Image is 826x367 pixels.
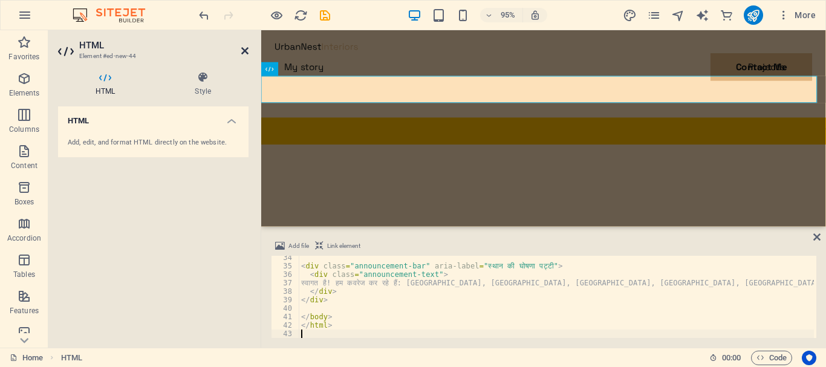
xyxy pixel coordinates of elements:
[272,304,300,313] div: 40
[671,8,685,22] i: Navigator
[11,161,37,171] p: Content
[317,8,332,22] button: save
[157,71,249,97] h4: Style
[294,8,308,22] i: Reload page
[79,51,224,62] h3: Element #ed-new-44
[10,351,43,365] a: Click to cancel selection. Double-click to open Pages
[197,8,211,22] button: undo
[79,40,249,51] h2: HTML
[288,239,309,253] span: Add file
[293,8,308,22] button: reload
[744,5,763,25] button: publish
[61,351,82,365] nav: breadcrumb
[318,8,332,22] i: Save (Ctrl+S)
[272,279,300,287] div: 37
[70,8,160,22] img: Editor Logo
[530,10,541,21] i: On resize automatically adjust zoom level to fit chosen device.
[272,262,300,270] div: 35
[751,351,792,365] button: Code
[15,197,34,207] p: Boxes
[269,8,284,22] button: Click here to leave preview mode and continue editing
[13,270,35,279] p: Tables
[313,239,362,253] button: Link element
[720,8,733,22] i: Commerce
[498,8,518,22] h6: 95%
[695,8,709,22] i: AI Writer
[746,8,760,22] i: Publish
[9,125,39,134] p: Columns
[9,88,40,98] p: Elements
[695,8,710,22] button: text_generator
[272,287,300,296] div: 38
[272,270,300,279] div: 36
[10,306,39,316] p: Features
[7,233,41,243] p: Accordion
[647,8,661,22] i: Pages (Ctrl+Alt+S)
[272,321,300,330] div: 42
[722,351,741,365] span: 00 00
[623,8,637,22] i: Design (Ctrl+Alt+Y)
[720,8,734,22] button: commerce
[671,8,686,22] button: navigator
[647,8,662,22] button: pages
[58,106,249,128] h4: HTML
[778,9,816,21] span: More
[730,353,732,362] span: :
[623,8,637,22] button: design
[58,71,157,97] h4: HTML
[756,351,787,365] span: Code
[8,52,39,62] p: Favorites
[480,8,523,22] button: 95%
[802,351,816,365] button: Usercentrics
[327,239,360,253] span: Link element
[773,5,821,25] button: More
[272,313,300,321] div: 41
[197,8,211,22] i: Undo: Add element (Ctrl+Z)
[272,330,300,338] div: 43
[272,253,300,262] div: 34
[709,351,741,365] h6: Session time
[68,138,239,148] div: Add, edit, and format HTML directly on the website.
[272,296,300,304] div: 39
[273,239,311,253] button: Add file
[61,351,82,365] span: Click to select. Double-click to edit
